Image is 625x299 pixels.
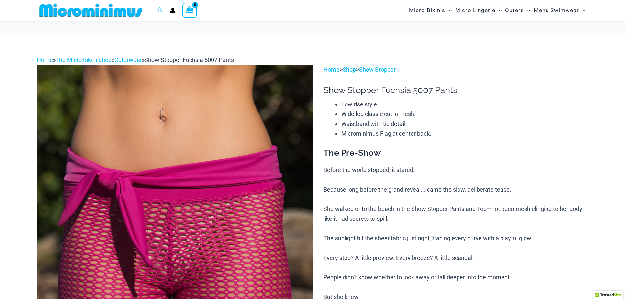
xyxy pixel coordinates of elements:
a: Home [37,57,53,63]
a: Micro BikinisMenu ToggleMenu Toggle [407,2,454,19]
a: Shop [343,66,356,73]
span: » » » [37,57,234,63]
li: Low rise style. [341,100,588,109]
a: OutersMenu ToggleMenu Toggle [503,2,532,19]
span: Menu Toggle [495,2,502,19]
a: View Shopping Cart, empty [182,3,197,18]
li: Microminimus Flag at center back. [341,129,588,139]
a: Home [324,66,340,73]
h3: The Pre-Show [324,148,588,159]
img: MM SHOP LOGO FLAT [37,3,145,18]
li: Wide leg classic cut in mesh. [341,109,588,119]
li: Waistband with tie detail. [341,119,588,129]
a: Account icon link [170,8,176,13]
span: Outers [505,2,524,19]
span: Show Stopper Fuchsia 5007 Pants [145,57,234,63]
span: Menu Toggle [524,2,530,19]
span: Menu Toggle [445,2,452,19]
nav: Site Navigation [406,1,589,20]
a: Outerwear [114,57,142,63]
h1: Show Stopper Fuchsia 5007 Pants [324,85,588,95]
a: The Micro Bikini Shop [56,57,112,63]
a: Micro LingerieMenu ToggleMenu Toggle [454,2,503,19]
span: Mens Swimwear [534,2,579,19]
span: Micro Bikinis [409,2,445,19]
a: Search icon link [157,6,163,14]
a: Show Stopper [359,66,396,73]
span: Menu Toggle [579,2,586,19]
a: Mens SwimwearMenu ToggleMenu Toggle [532,2,587,19]
p: > > [324,65,588,75]
span: Micro Lingerie [455,2,495,19]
